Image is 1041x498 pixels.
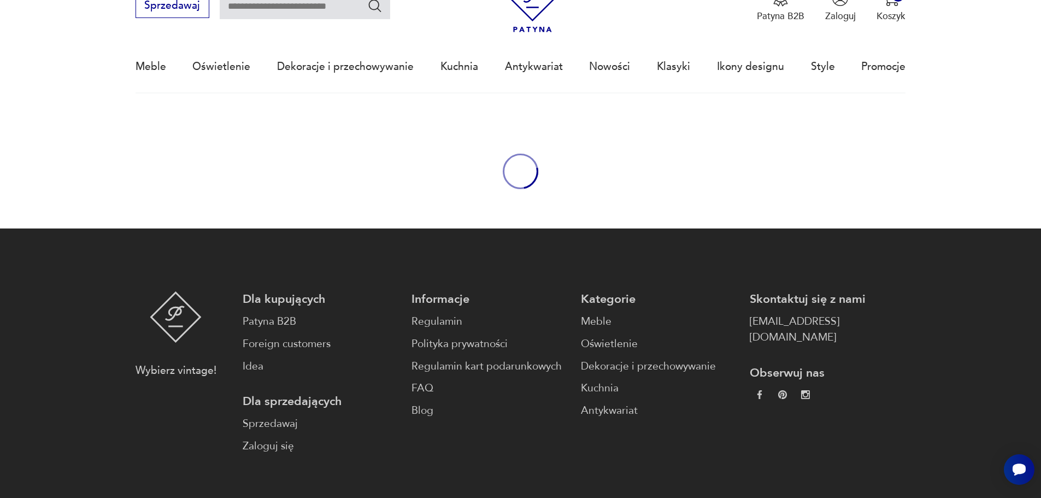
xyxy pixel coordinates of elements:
img: c2fd9cf7f39615d9d6839a72ae8e59e5.webp [801,390,810,399]
a: Klasyki [657,42,690,92]
a: Antykwariat [505,42,563,92]
p: Patyna B2B [757,10,804,22]
p: Informacje [411,291,567,307]
p: Obserwuj nas [750,365,905,381]
a: Antykwariat [581,403,737,419]
a: Sprzedawaj [243,416,398,432]
a: Dekoracje i przechowywanie [277,42,414,92]
a: FAQ [411,380,567,396]
p: Kategorie [581,291,737,307]
a: Meble [136,42,166,92]
a: Oświetlenie [581,336,737,352]
a: [EMAIL_ADDRESS][DOMAIN_NAME] [750,314,905,345]
p: Dla sprzedających [243,394,398,409]
a: Kuchnia [440,42,478,92]
a: Oświetlenie [192,42,250,92]
img: Patyna - sklep z meblami i dekoracjami vintage [150,291,202,343]
a: Ikony designu [717,42,784,92]
a: Style [811,42,835,92]
a: Regulamin kart podarunkowych [411,359,567,374]
a: Patyna B2B [243,314,398,330]
a: Polityka prywatności [411,336,567,352]
p: Wybierz vintage! [136,363,216,379]
p: Zaloguj [825,10,856,22]
a: Foreign customers [243,336,398,352]
a: Sprzedawaj [136,2,209,11]
img: da9060093f698e4c3cedc1453eec5031.webp [755,390,764,399]
a: Kuchnia [581,380,737,396]
a: Meble [581,314,737,330]
a: Idea [243,359,398,374]
a: Blog [411,403,567,419]
a: Nowości [589,42,630,92]
a: Zaloguj się [243,438,398,454]
a: Regulamin [411,314,567,330]
p: Skontaktuj się z nami [750,291,905,307]
p: Koszyk [877,10,905,22]
a: Promocje [861,42,905,92]
iframe: Smartsupp widget button [1004,454,1034,485]
p: Dla kupujących [243,291,398,307]
a: Dekoracje i przechowywanie [581,359,737,374]
img: 37d27d81a828e637adc9f9cb2e3d3a8a.webp [778,390,787,399]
